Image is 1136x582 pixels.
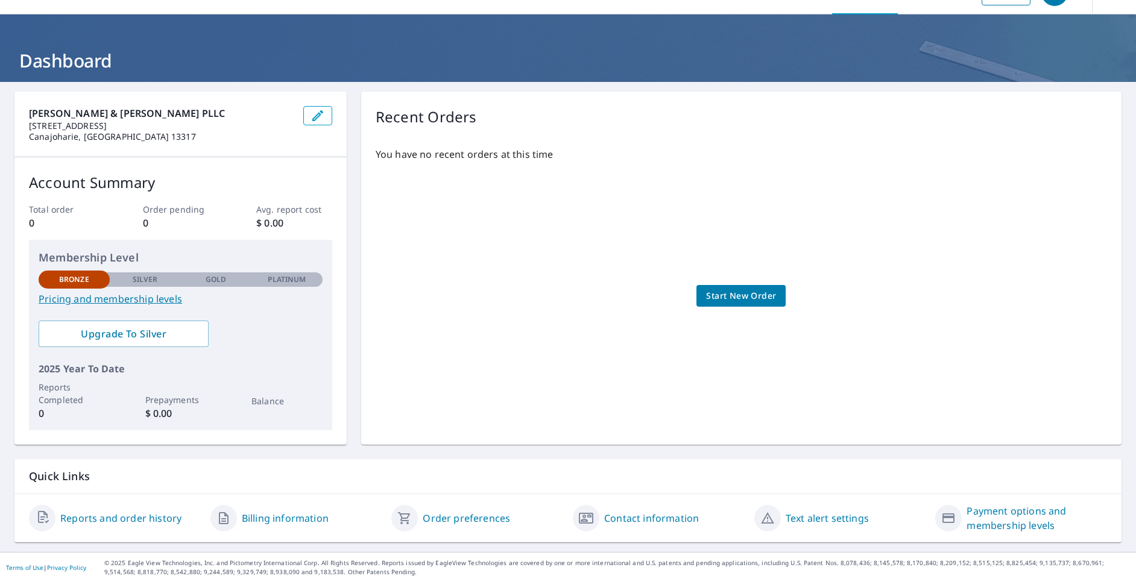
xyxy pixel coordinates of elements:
[376,147,1107,161] p: You have no recent orders at this time
[29,131,294,142] p: Canajoharie, [GEOGRAPHIC_DATA] 13317
[143,203,219,216] p: Order pending
[14,48,1122,73] h1: Dashboard
[39,381,110,406] p: Reports Completed
[59,274,89,285] p: Bronze
[29,216,105,230] p: 0
[29,106,294,120] p: [PERSON_NAME] & [PERSON_NAME] PLLC
[39,406,110,421] p: 0
[256,216,332,230] p: $ 0.00
[6,564,86,571] p: |
[143,216,219,230] p: 0
[604,511,699,525] a: Contact information
[206,274,226,285] p: Gold
[29,203,105,216] p: Total order
[39,361,323,376] p: 2025 Year To Date
[242,511,329,525] a: Billing information
[60,511,181,525] a: Reports and order history
[376,106,477,128] p: Recent Orders
[39,321,209,347] a: Upgrade To Silver
[48,327,199,340] span: Upgrade To Silver
[6,563,43,572] a: Terms of Use
[145,406,216,421] p: $ 0.00
[423,511,510,525] a: Order preferences
[256,203,332,216] p: Avg. report cost
[29,120,294,131] p: [STREET_ADDRESS]
[706,289,776,304] span: Start New Order
[47,563,86,572] a: Privacy Policy
[251,395,323,407] p: Balance
[39,249,323,266] p: Membership Level
[786,511,869,525] a: Text alert settings
[696,285,786,307] a: Start New Order
[29,172,332,193] p: Account Summary
[104,559,1130,577] p: © 2025 Eagle View Technologies, Inc. and Pictometry International Corp. All Rights Reserved. Repo...
[29,469,1107,484] p: Quick Links
[268,274,306,285] p: Platinum
[967,504,1107,533] a: Payment options and membership levels
[145,393,216,406] p: Prepayments
[133,274,158,285] p: Silver
[39,292,323,306] a: Pricing and membership levels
